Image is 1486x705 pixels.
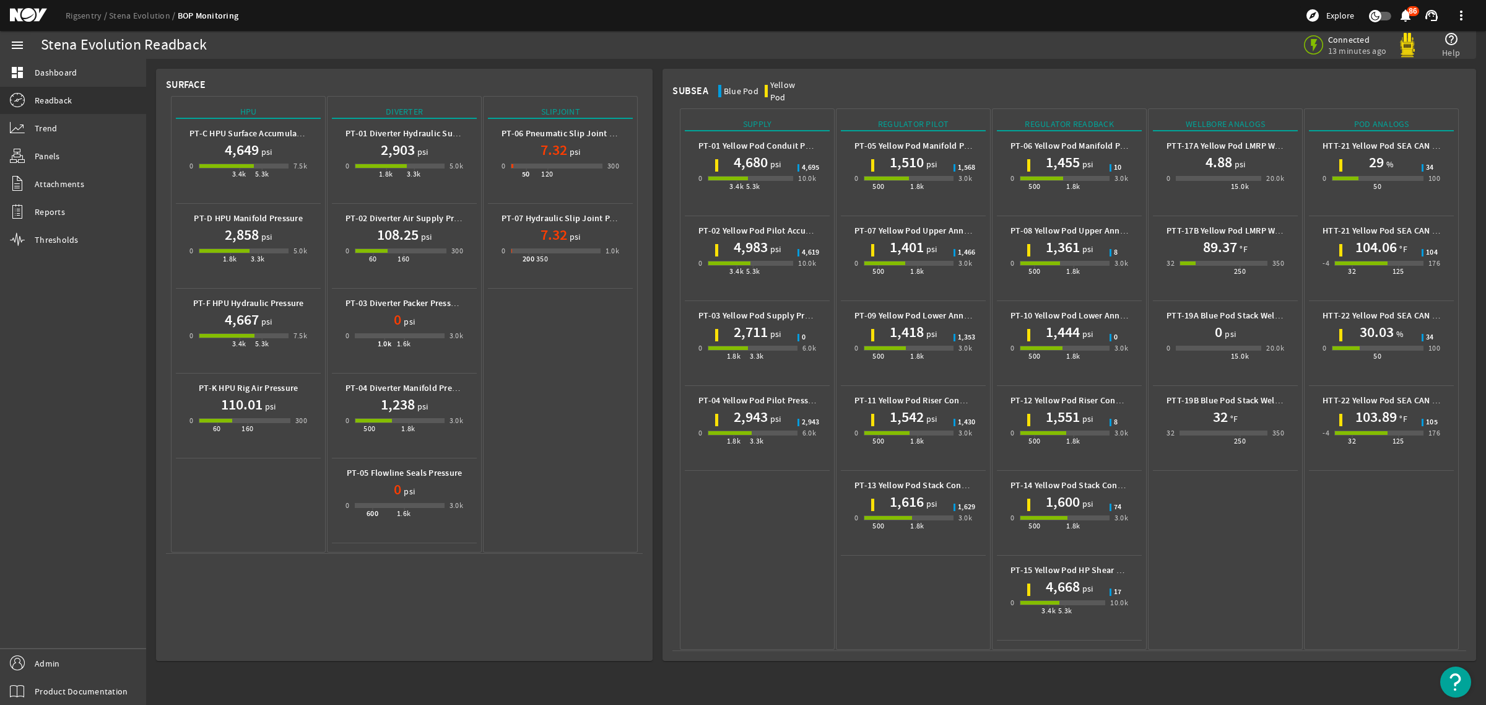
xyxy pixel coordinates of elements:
b: PT-10 Yellow Pod Lower Annular Pressure [1010,310,1171,322]
div: 250 [1234,265,1246,278]
b: PTT-17B Yellow Pod LMRP Wellbore Temperature [1167,225,1355,237]
div: 350 [1272,257,1284,269]
div: 3.3k [750,350,764,362]
b: PT-02 Diverter Air Supply Pressure [345,212,479,224]
div: Wellbore Analogs [1153,118,1298,131]
div: 3.0k [1114,172,1129,185]
div: 10.0k [798,257,816,269]
span: psi [768,158,781,170]
div: 0 [345,414,349,427]
div: 20.0k [1266,342,1284,354]
div: 3.0k [958,172,973,185]
div: Diverter [332,105,477,119]
span: 105 [1426,419,1438,426]
b: PTT-19A Blue Pod Stack Wellbore Pressure [1167,310,1331,322]
div: 0 [698,342,702,354]
div: 3.0k [1114,512,1129,524]
h1: 1,361 [1046,237,1080,257]
h1: 2,943 [734,407,768,427]
div: 500 [872,520,884,532]
div: 20.0k [1266,172,1284,185]
div: 300 [607,160,619,172]
b: PT-07 Yellow Pod Upper Annular Pilot Pressure [854,225,1035,237]
div: 125 [1393,435,1404,447]
div: 200 [523,253,534,265]
div: 3.0k [1114,257,1129,269]
mat-icon: support_agent [1424,8,1439,23]
div: 0 [854,342,858,354]
span: 1,353 [958,334,975,341]
div: 32 [1167,257,1175,269]
div: 3.3k [251,253,265,265]
b: PT-14 Yellow Pod Stack Connector Pressure [1010,479,1178,491]
span: psi [768,328,781,340]
div: 0 [189,414,193,427]
div: 500 [872,435,884,447]
div: 500 [1028,350,1040,362]
a: BOP Monitoring [178,10,239,22]
div: 500 [363,423,375,435]
div: 3.4k [729,180,744,193]
h1: 7.32 [541,140,567,160]
span: psi [401,315,415,328]
div: 3.4k [232,338,246,350]
div: 1.8k [1066,180,1080,193]
div: 6.0k [802,427,817,439]
mat-icon: notifications [1398,8,1413,23]
div: 0 [1010,427,1014,439]
button: Explore [1300,6,1359,25]
div: 0 [854,257,858,269]
h1: 0 [1215,322,1222,342]
div: Regulator Pilot [841,118,986,131]
b: PT-06 Pneumatic Slip Joint Pressure [502,128,643,139]
h1: 1,444 [1046,322,1080,342]
span: 8 [1114,249,1118,256]
span: 104 [1426,249,1438,256]
h1: 2,711 [734,322,768,342]
b: PT-06 Yellow Pod Manifold Pressure [1010,140,1149,152]
div: 100 [1428,172,1440,185]
span: psi [259,315,272,328]
b: PT-C HPU Surface Accumulator Pressure [189,128,344,139]
div: 6.0k [802,342,817,354]
h1: 4,667 [225,310,259,330]
div: 0 [345,499,349,512]
span: Attachments [35,178,84,190]
div: 3.0k [450,499,464,512]
div: 1.8k [401,423,415,435]
h1: 1,542 [890,407,924,427]
h1: 108.25 [377,225,419,245]
b: PT-04 Yellow Pod Pilot Pressure [698,395,821,406]
b: PT-05 Yellow Pod Manifold Pilot Pressure [854,140,1013,152]
b: PT-12 Yellow Pod Riser Connector Pressure [1010,395,1176,406]
span: Panels [35,150,60,162]
span: Trend [35,122,57,134]
span: psi [419,230,432,243]
button: more_vert [1446,1,1476,30]
div: 0 [1167,172,1170,185]
div: 1.8k [223,253,237,265]
div: 5.3k [746,265,760,278]
div: 1.8k [910,180,924,193]
div: 0 [1010,512,1014,524]
div: 10.0k [798,172,816,185]
div: -4 [1323,427,1329,439]
div: 176 [1428,427,1440,439]
div: 60 [213,423,221,435]
span: psi [1080,328,1093,340]
div: 3.4k [232,168,246,180]
b: HTT-21 Yellow Pod SEA CAN 1 Humidity [1323,140,1475,152]
b: PT-13 Yellow Pod Stack Connector Pilot Pressure [854,479,1043,491]
div: 1.8k [1066,350,1080,362]
b: PT-08 Yellow Pod Upper Annular Pressure [1010,225,1171,237]
div: 0 [345,330,349,342]
span: psi [924,158,937,170]
div: 0 [1323,172,1326,185]
span: psi [768,243,781,255]
span: 13 minutes ago [1328,45,1387,56]
span: 0 [802,334,806,341]
h1: 1,600 [1046,492,1080,512]
div: HPU [176,105,321,119]
div: Slipjoint [488,105,633,119]
h1: 4,680 [734,152,768,172]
